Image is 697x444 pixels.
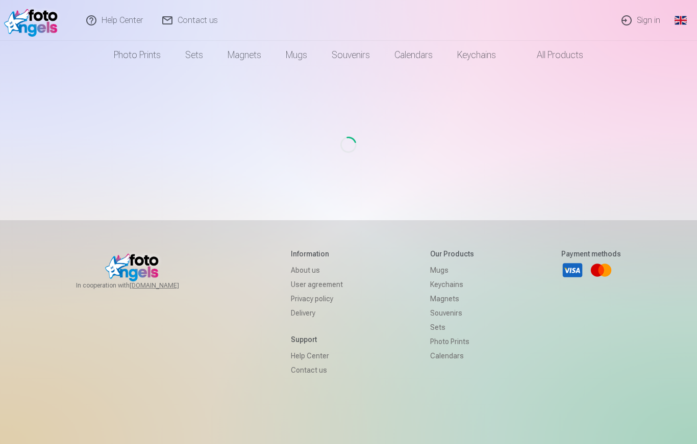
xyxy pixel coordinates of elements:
h5: Information [291,249,343,259]
a: Calendars [382,41,445,69]
a: All products [508,41,595,69]
a: User agreement [291,277,343,292]
a: Sets [173,41,215,69]
a: Delivery [291,306,343,320]
a: Visa [561,259,584,281]
a: Keychains [430,277,474,292]
a: Calendars [430,349,474,363]
img: /fa1 [4,4,63,37]
a: Magnets [215,41,273,69]
a: About us [291,263,343,277]
a: Photo prints [102,41,173,69]
a: Help Center [291,349,343,363]
a: [DOMAIN_NAME] [130,281,204,290]
a: Mugs [430,263,474,277]
a: Sets [430,320,474,334]
a: Souvenirs [319,41,382,69]
h5: Our products [430,249,474,259]
a: Privacy policy [291,292,343,306]
span: In cooperation with [76,281,204,290]
a: Keychains [445,41,508,69]
a: Mastercard [590,259,612,281]
a: Mugs [273,41,319,69]
h5: Payment methods [561,249,621,259]
a: Photo prints [430,334,474,349]
a: Magnets [430,292,474,306]
a: Contact us [291,363,343,377]
a: Souvenirs [430,306,474,320]
h5: Support [291,334,343,345]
